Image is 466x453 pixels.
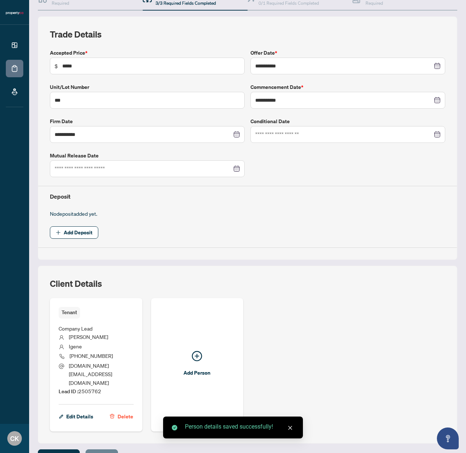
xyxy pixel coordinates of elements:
span: Add Deposit [64,227,92,238]
span: check-circle [172,425,177,430]
span: Edit Details [66,411,93,422]
button: Add Deposit [50,226,98,239]
span: Delete [118,411,133,422]
span: Required [52,0,69,6]
span: plus [56,230,61,235]
b: Lead ID : [59,388,78,395]
span: Tenant [59,307,80,318]
span: [DOMAIN_NAME][EMAIL_ADDRESS][DOMAIN_NAME] [69,362,112,386]
span: close [288,425,293,430]
button: Delete [109,410,134,423]
span: [PHONE_NUMBER] [70,352,113,359]
button: Open asap [437,427,459,449]
h2: Client Details [50,278,102,289]
span: Company Lead [59,325,92,332]
a: Close [286,424,294,432]
label: Conditional Date [250,117,445,125]
h4: Deposit [50,192,445,201]
label: Firm Date [50,117,245,125]
span: 3/3 Required Fields Completed [155,0,216,6]
label: Commencement Date [250,83,445,91]
span: $ [55,62,58,70]
span: Add Person [183,367,210,379]
span: 0/1 Required Fields Completed [258,0,319,6]
span: [PERSON_NAME] [69,333,108,340]
h2: Trade Details [50,28,445,40]
span: Igene [69,343,82,349]
span: CK [10,433,19,444]
label: Accepted Price [50,49,245,57]
span: Required [366,0,383,6]
span: 2505762 [59,388,101,394]
img: logo [6,11,23,15]
button: Edit Details [59,410,94,423]
label: Offer Date [250,49,445,57]
div: Person details saved successfully! [185,422,294,431]
label: Mutual Release Date [50,152,245,160]
span: plus-circle [192,351,202,361]
label: Unit/Lot Number [50,83,245,91]
button: Add Person [151,298,244,431]
span: No deposit added yet. [50,210,97,217]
